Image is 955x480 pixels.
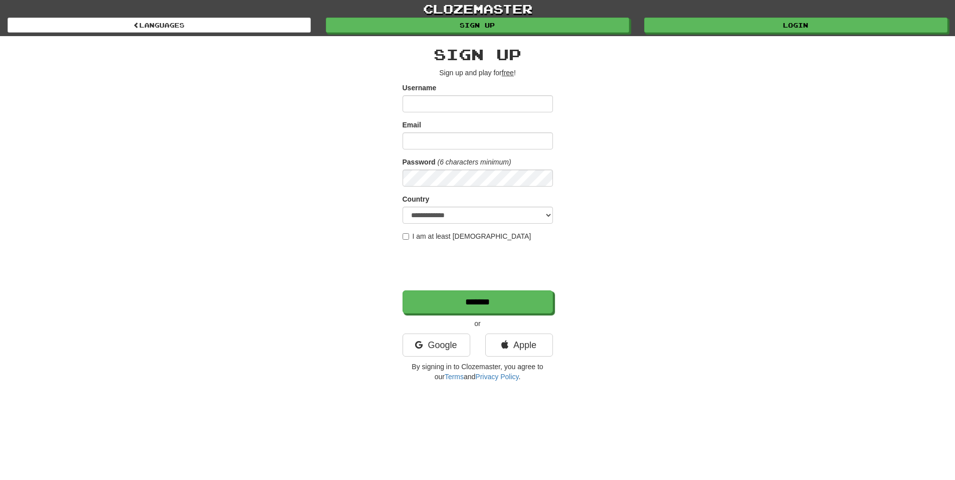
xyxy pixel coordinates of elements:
u: free [502,69,514,77]
iframe: reCAPTCHA [403,246,555,285]
a: Login [644,18,947,33]
a: Google [403,334,470,357]
p: By signing in to Clozemaster, you agree to our and . [403,362,553,382]
a: Apple [485,334,553,357]
label: I am at least [DEMOGRAPHIC_DATA] [403,231,531,241]
label: Username [403,83,437,93]
em: (6 characters minimum) [438,158,511,166]
label: Password [403,157,436,167]
a: Languages [8,18,311,33]
p: Sign up and play for ! [403,68,553,78]
h2: Sign up [403,46,553,63]
input: I am at least [DEMOGRAPHIC_DATA] [403,233,409,240]
a: Sign up [326,18,629,33]
p: or [403,318,553,329]
a: Terms [445,373,464,381]
label: Country [403,194,430,204]
label: Email [403,120,421,130]
a: Privacy Policy [475,373,518,381]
